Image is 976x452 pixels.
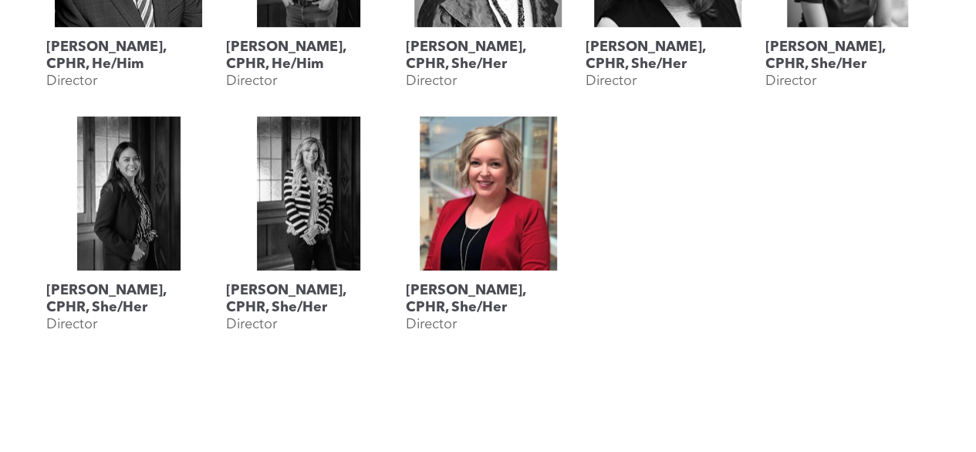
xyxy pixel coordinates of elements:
p: Director [46,316,97,333]
a: Katherine Salucop, CPHR, She/Her [46,116,211,270]
h3: [PERSON_NAME], CPHR, She/Her [226,282,390,316]
h3: [PERSON_NAME], CPHR, She/Her [765,39,930,73]
h3: [PERSON_NAME], CPHR, He/Him [226,39,390,73]
h3: [PERSON_NAME], CPHR, He/Him [46,39,211,73]
p: Director [226,316,277,333]
p: Director [46,73,97,90]
h3: [PERSON_NAME], CPHR, She/Her [406,39,570,73]
h3: [PERSON_NAME], CPHR, She/Her [586,39,750,73]
h3: [PERSON_NAME], CPHR, She/Her [46,282,211,316]
p: Director [226,73,277,90]
p: Director [406,73,457,90]
p: Director [586,73,637,90]
a: Shauna Yohemas, CPHR, She/Her [406,116,570,270]
p: Director [765,73,816,90]
p: Director [406,316,457,333]
a: Megan Vaughan, CPHR, She/Her [226,116,390,270]
h3: [PERSON_NAME], CPHR, She/Her [406,282,570,316]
